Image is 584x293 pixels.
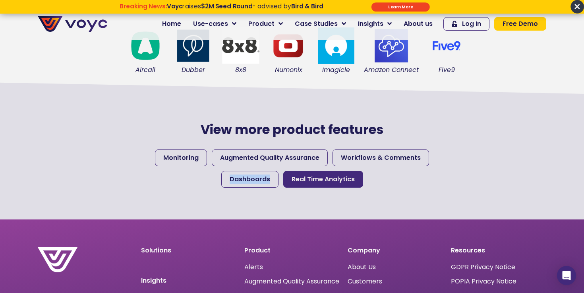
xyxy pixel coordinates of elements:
span: raises - advised by [167,2,323,10]
a: Workflows & Comments [333,149,429,166]
strong: $2M Seed Round [201,2,252,10]
figcaption: 8x8 [221,66,261,74]
span: Monitoring [163,153,199,163]
a: About us [398,16,439,32]
figcaption: Imagicle [316,66,356,74]
p: Product [244,247,340,254]
span: Real Time Analytics [292,175,355,184]
span: Dashboards [230,175,270,184]
strong: Bird & Bird [291,2,323,10]
figcaption: Aircall [126,66,165,74]
a: Real Time Analytics [283,171,363,188]
a: Solutions [141,246,171,255]
span: Insights [358,19,383,29]
a: Augmented Quality Assurance [244,277,339,285]
h2: View more product features [137,122,447,137]
a: Insights [352,16,398,32]
a: Monitoring [155,149,207,166]
a: Product [242,16,289,32]
figcaption: Amazon Connect [364,66,419,74]
a: Dashboards [221,171,278,188]
span: Free Demo [503,21,538,27]
span: Use-cases [193,19,228,29]
figcaption: Numonix [269,66,308,74]
span: Product [248,19,275,29]
span: Case Studies [295,19,338,29]
img: logo [126,26,165,66]
div: Submit [371,2,430,12]
a: Free Demo [494,17,546,31]
a: Home [156,16,187,32]
div: Open Intercom Messenger [557,266,576,285]
a: Log In [443,17,489,31]
figcaption: Dubber [173,66,213,74]
strong: Breaking News: [120,2,167,10]
a: Case Studies [289,16,352,32]
span: Workflows & Comments [341,153,421,163]
a: Use-cases [187,16,242,32]
p: Resources [451,247,546,254]
strong: Voyc [167,2,182,10]
figcaption: Five9 [427,66,466,74]
div: Breaking News: Voyc raises $2M Seed Round - advised by Bird & Bird [89,3,354,17]
img: voyc-full-logo [38,16,107,32]
p: Insights [141,277,236,284]
span: Home [162,19,181,29]
span: Log In [462,21,481,27]
span: About us [404,19,433,29]
span: Augmented Quality Assurance [220,153,319,163]
a: Augmented Quality Assurance [212,149,328,166]
p: Company [348,247,443,254]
